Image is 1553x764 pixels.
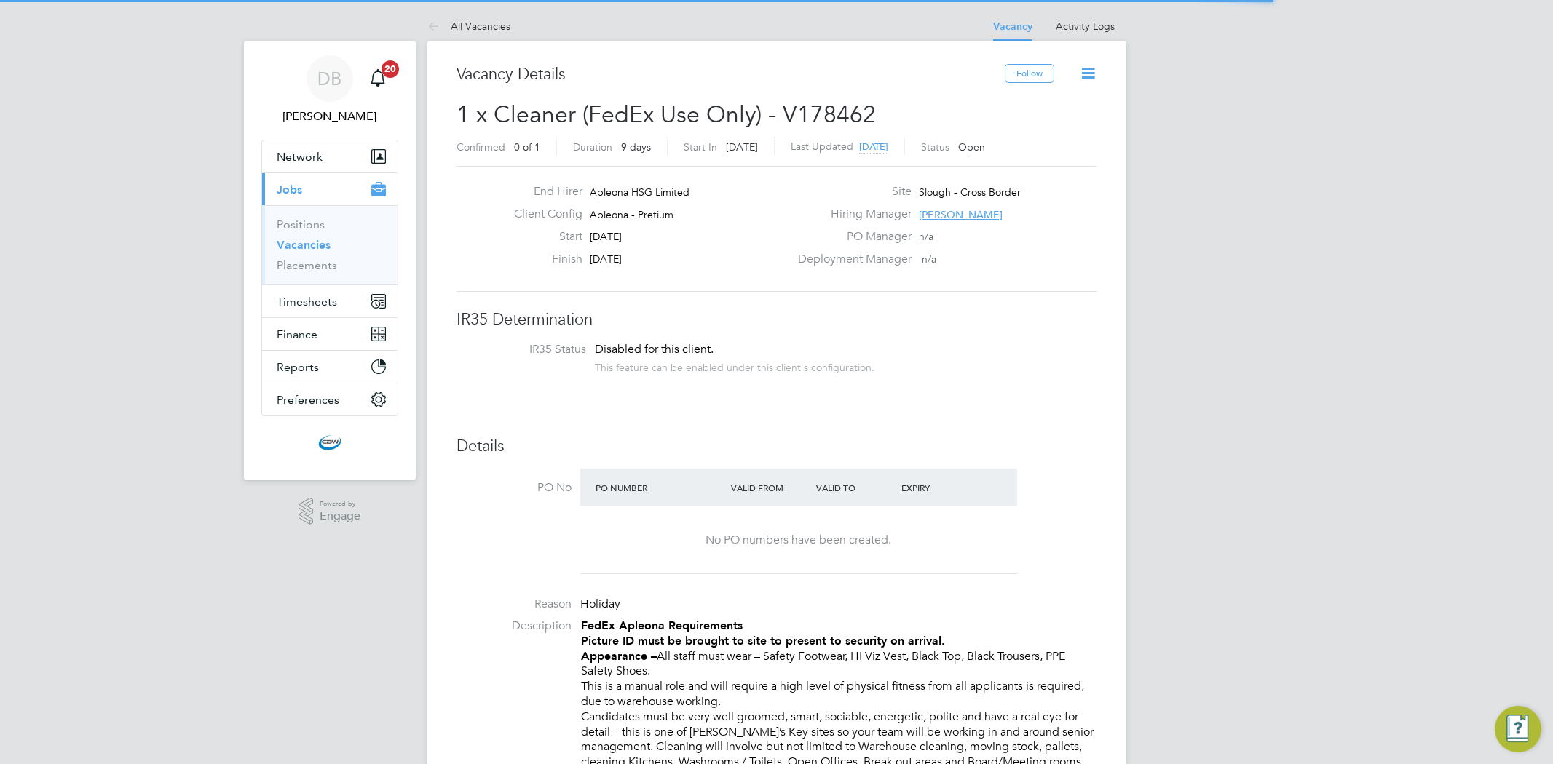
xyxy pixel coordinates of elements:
[922,252,936,266] span: n/a
[261,108,398,125] span: Daniel Barber
[789,252,912,267] label: Deployment Manager
[277,360,319,374] span: Reports
[277,150,323,164] span: Network
[919,208,1003,221] span: [PERSON_NAME]
[457,618,572,634] label: Description
[261,431,398,454] a: Go to home page
[262,173,398,205] button: Jobs
[277,327,317,341] span: Finance
[262,285,398,317] button: Timesheets
[791,140,853,153] label: Last Updated
[514,140,540,154] span: 0 of 1
[581,634,945,648] strong: Picture ID must be brought to site to present to security on arrival.
[320,498,360,510] span: Powered by
[262,318,398,350] button: Finance
[789,229,912,244] label: PO Manager
[457,64,1005,85] h3: Vacancy Details
[993,20,1032,33] a: Vacancy
[382,60,399,78] span: 20
[299,498,360,525] a: Powered byEngage
[590,186,689,199] span: Apleona HSG Limited
[277,295,337,309] span: Timesheets
[958,140,985,154] span: Open
[921,140,949,154] label: Status
[277,238,331,252] a: Vacancies
[277,393,339,407] span: Preferences
[726,140,758,154] span: [DATE]
[262,383,398,415] button: Preferences
[457,140,505,154] label: Confirmed
[580,597,620,611] span: Holiday
[592,474,728,501] div: PO Number
[244,41,416,480] nav: Main navigation
[595,357,874,374] div: This feature can be enabled under this client's configuration.
[277,218,325,231] a: Positions
[581,649,657,663] strong: Appearance –
[1495,706,1541,752] button: Engage Resource Center
[320,510,360,522] span: Engage
[262,351,398,383] button: Reports
[727,474,813,501] div: Valid From
[457,309,1097,330] h3: IR35 Determination
[502,207,582,222] label: Client Config
[859,140,888,153] span: [DATE]
[363,55,392,102] a: 20
[457,480,572,496] label: PO No
[1005,64,1054,83] button: Follow
[502,252,582,267] label: Finish
[581,618,743,632] strong: FedEx Apleona Requirements
[595,342,714,357] span: Disabled for this client.
[573,140,612,154] label: Duration
[502,184,582,199] label: End Hirer
[590,252,622,266] span: [DATE]
[621,140,651,154] span: 9 days
[262,205,398,284] div: Jobs
[898,474,983,501] div: Expiry
[427,20,510,33] a: All Vacancies
[919,230,933,243] span: n/a
[261,55,398,125] a: DB[PERSON_NAME]
[789,184,912,199] label: Site
[502,229,582,244] label: Start
[277,183,302,196] span: Jobs
[457,436,1097,457] h3: Details
[595,533,1003,548] div: No PO numbers have been created.
[471,342,586,357] label: IR35 Status
[684,140,717,154] label: Start In
[318,431,341,454] img: cbwstaffingsolutions-logo-retina.png
[919,186,1021,199] span: Slough - Cross Border
[813,474,898,501] div: Valid To
[1056,20,1115,33] a: Activity Logs
[317,69,341,88] span: DB
[277,258,337,272] a: Placements
[789,207,912,222] label: Hiring Manager
[262,140,398,172] button: Network
[590,230,622,243] span: [DATE]
[457,597,572,612] label: Reason
[457,100,876,129] span: 1 x Cleaner (FedEx Use Only) - V178462
[590,208,673,221] span: Apleona - Pretium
